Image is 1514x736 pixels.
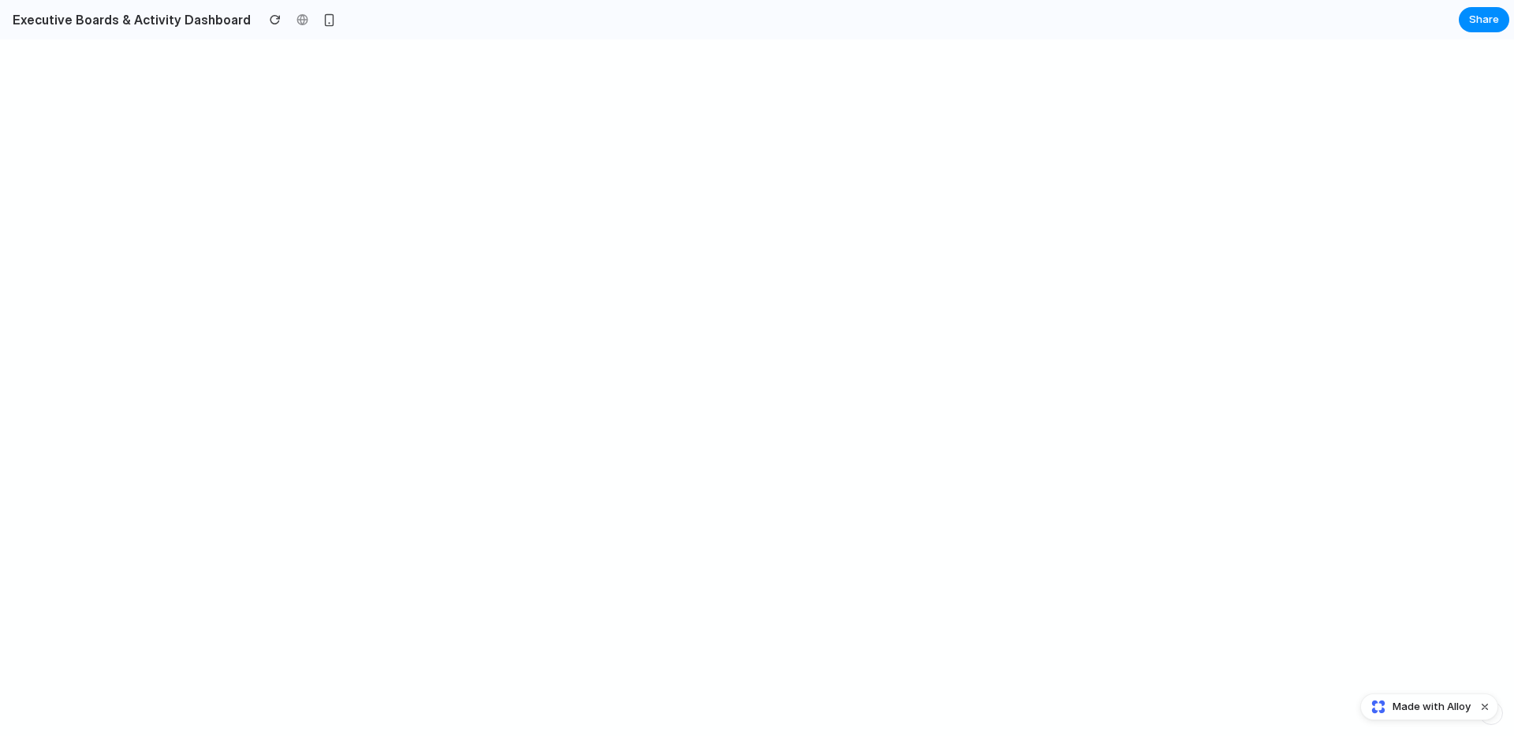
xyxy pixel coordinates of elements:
[1475,697,1494,716] button: Dismiss watermark
[1459,7,1509,32] button: Share
[1393,699,1471,715] span: Made with Alloy
[1361,699,1472,715] a: Made with Alloy
[6,10,251,29] h2: Executive Boards & Activity Dashboard
[1469,12,1499,28] span: Share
